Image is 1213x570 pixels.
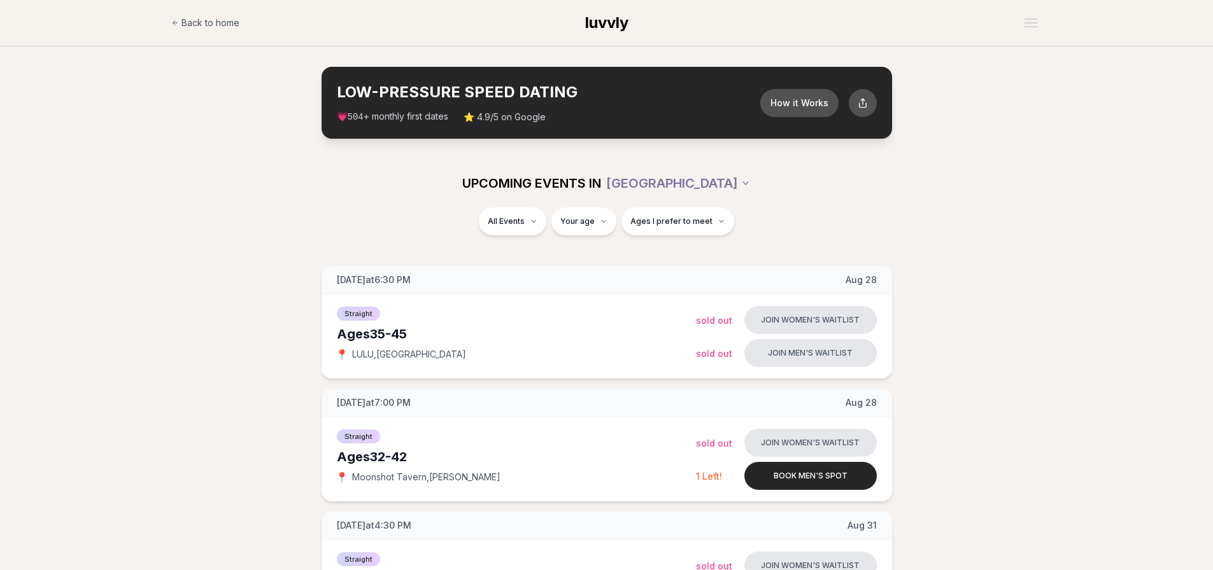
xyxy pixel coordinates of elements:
[337,110,448,123] span: 💗 + monthly first dates
[352,348,466,361] span: LULU , [GEOGRAPHIC_DATA]
[337,274,411,286] span: [DATE] at 6:30 PM
[352,471,500,483] span: Moonshot Tavern , [PERSON_NAME]
[551,207,616,235] button: Your age
[488,216,525,226] span: All Events
[606,169,751,197] button: [GEOGRAPHIC_DATA]
[337,307,380,321] span: Straight
[337,448,696,466] div: Ages 32-42
[744,462,877,490] button: Book men's spot
[479,207,546,235] button: All Events
[744,339,877,367] button: Join men's waitlist
[848,519,877,532] span: Aug 31
[696,438,732,448] span: Sold Out
[696,348,732,359] span: Sold Out
[337,396,411,409] span: [DATE] at 7:00 PM
[464,111,546,123] span: ⭐ 4.9/5 on Google
[585,13,628,32] span: luvvly
[585,13,628,33] a: luvvly
[696,471,722,482] span: 1 Left!
[337,349,347,359] span: 📍
[337,552,380,566] span: Straight
[337,519,411,532] span: [DATE] at 4:30 PM
[337,472,347,482] span: 📍
[1019,13,1042,32] button: Open menu
[560,216,595,226] span: Your age
[630,216,713,226] span: Ages I prefer to meet
[348,112,364,122] span: 504
[181,17,239,29] span: Back to home
[846,396,877,409] span: Aug 28
[846,274,877,286] span: Aug 28
[744,429,877,457] button: Join women's waitlist
[744,306,877,334] button: Join women's waitlist
[337,429,380,443] span: Straight
[337,82,760,102] h2: LOW-PRESSURE SPEED DATING
[621,207,734,235] button: Ages I prefer to meet
[171,10,239,36] a: Back to home
[462,174,601,192] span: UPCOMING EVENTS IN
[696,315,732,326] span: Sold Out
[760,89,839,117] button: How it Works
[337,325,696,343] div: Ages 35-45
